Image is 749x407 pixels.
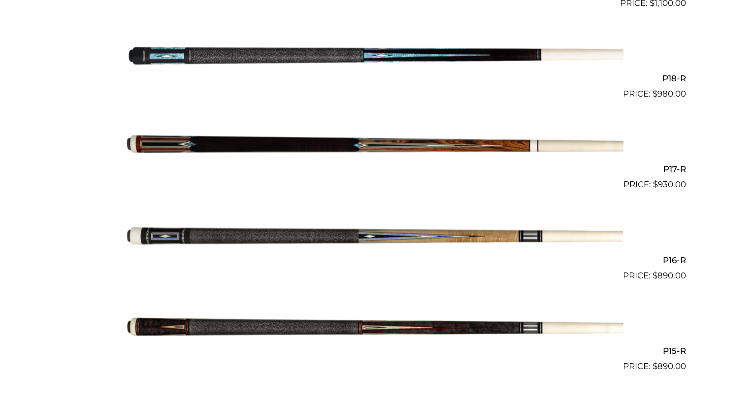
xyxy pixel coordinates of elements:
[126,14,623,97] img: P18-R
[652,271,686,280] bdi: 890.00
[64,160,686,178] h2: P17-R
[652,89,686,99] bdi: 980.00
[652,89,657,99] span: $
[126,286,623,369] img: P15-R
[64,69,686,88] h2: P18-R
[64,342,686,360] h2: P15-R
[64,195,686,282] a: P16-R $890.00
[652,361,657,371] span: $
[653,179,686,189] bdi: 930.00
[64,251,686,269] h2: P16-R
[126,104,623,187] img: P17-R
[64,14,686,101] a: P18-R $980.00
[126,195,623,278] img: P16-R
[653,179,658,189] span: $
[64,104,686,191] a: P17-R $930.00
[652,271,657,280] span: $
[64,286,686,373] a: P15-R $890.00
[652,361,686,371] bdi: 890.00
